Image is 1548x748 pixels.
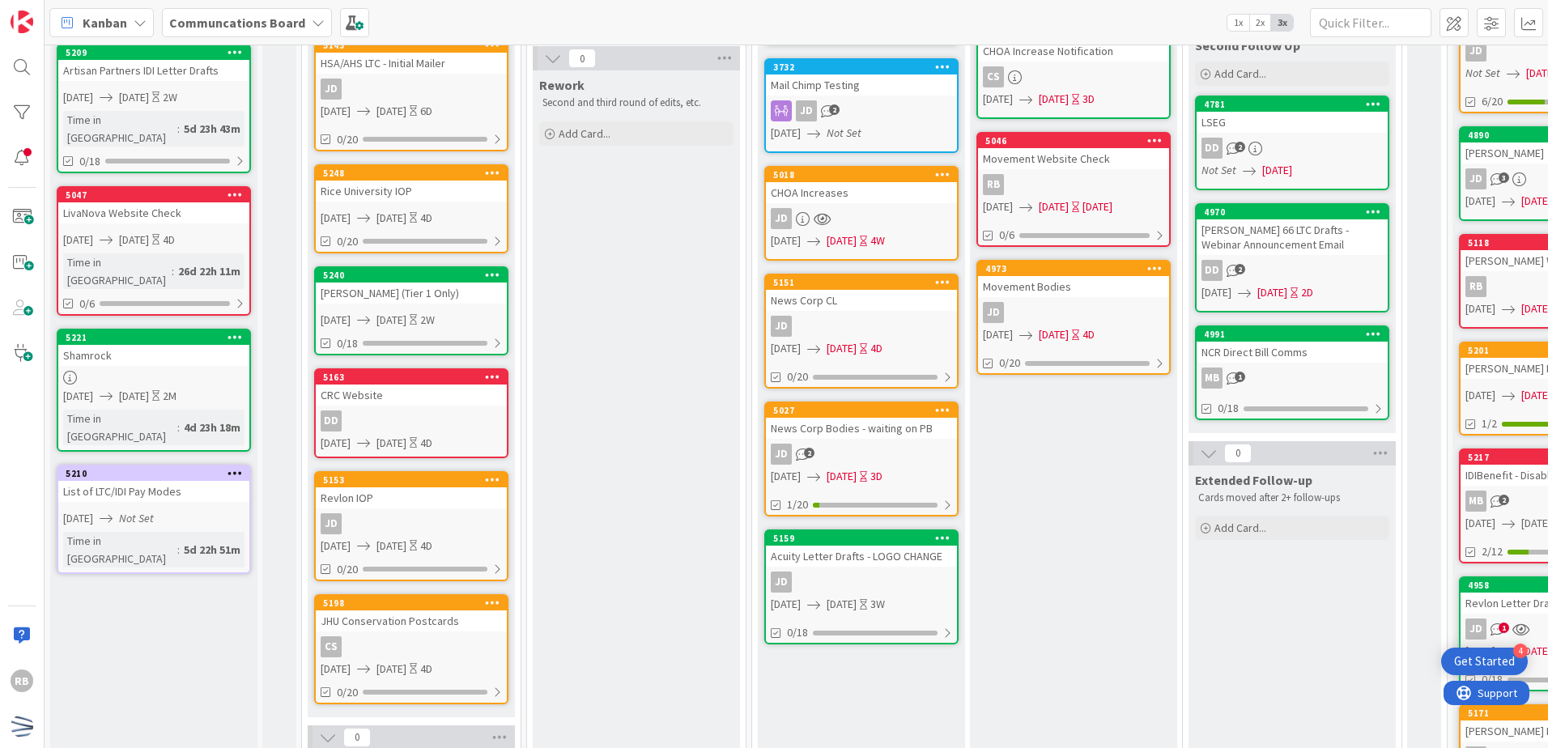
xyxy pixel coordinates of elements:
[337,335,358,352] span: 0/18
[11,715,33,737] img: avatar
[542,96,730,109] p: Second and third round of edits, etc.
[11,669,33,692] div: RB
[978,66,1169,87] div: CS
[773,277,957,288] div: 5151
[766,275,957,311] div: 5151News Corp CL
[323,597,507,609] div: 5198
[766,168,957,203] div: 5018CHOA Increases
[870,468,882,485] div: 3D
[177,419,180,436] span: :
[1039,198,1069,215] span: [DATE]
[58,60,249,81] div: Artisan Partners IDI Letter Drafts
[771,468,801,485] span: [DATE]
[163,89,177,106] div: 2W
[316,79,507,100] div: JD
[1465,276,1486,297] div: RB
[1465,66,1500,80] i: Not Set
[766,316,957,337] div: JD
[119,511,154,525] i: Not Set
[568,49,596,68] span: 0
[978,276,1169,297] div: Movement Bodies
[58,466,249,481] div: 5210
[1201,163,1236,177] i: Not Set
[1235,372,1245,382] span: 1
[316,370,507,406] div: 5163CRC Website
[58,188,249,202] div: 5047
[1039,326,1069,343] span: [DATE]
[1039,91,1069,108] span: [DATE]
[376,210,406,227] span: [DATE]
[766,403,957,439] div: 5027News Corp Bodies - waiting on PB
[978,261,1169,276] div: 4973
[323,40,507,51] div: 5143
[58,345,249,366] div: Shamrock
[58,45,249,81] div: 5209Artisan Partners IDI Letter Drafts
[420,312,435,329] div: 2W
[376,435,406,452] span: [DATE]
[1499,623,1509,633] span: 1
[766,275,957,290] div: 5151
[771,572,792,593] div: JD
[766,182,957,203] div: CHOA Increases
[1197,138,1388,159] div: DD
[983,326,1013,343] span: [DATE]
[376,538,406,555] span: [DATE]
[1271,15,1293,31] span: 3x
[1214,66,1266,81] span: Add Card...
[66,189,249,201] div: 5047
[1482,671,1503,688] span: 0/18
[66,332,249,343] div: 5221
[343,728,371,747] span: 0
[180,419,245,436] div: 4d 23h 18m
[58,330,249,366] div: 5221Shamrock
[119,232,149,249] span: [DATE]
[83,13,127,32] span: Kanban
[1197,97,1388,133] div: 4781LSEG
[1201,138,1223,159] div: DD
[316,473,507,487] div: 5153
[34,2,74,22] span: Support
[766,546,957,567] div: Acuity Letter Drafts - LOGO CHANGE
[323,270,507,281] div: 5240
[766,531,957,567] div: 5159Acuity Letter Drafts - LOGO CHANGE
[316,166,507,181] div: 5248
[1201,260,1223,281] div: DD
[63,111,177,147] div: Time in [GEOGRAPHIC_DATA]
[169,15,305,31] b: Communcations Board
[985,135,1169,147] div: 5046
[63,410,177,445] div: Time in [GEOGRAPHIC_DATA]
[58,188,249,223] div: 5047LivaNova Website Check
[1441,648,1528,675] div: Open Get Started checklist, remaining modules: 4
[978,134,1169,169] div: 5046Movement Website Check
[316,38,507,74] div: 5143HSA/AHS LTC - Initial Mailer
[1197,368,1388,389] div: MB
[870,596,885,613] div: 3W
[163,232,175,249] div: 4D
[1513,644,1528,658] div: 4
[1301,284,1313,301] div: 2D
[163,388,176,405] div: 2M
[180,120,245,138] div: 5d 23h 43m
[787,624,808,641] span: 0/18
[119,388,149,405] span: [DATE]
[766,100,957,121] div: JD
[177,120,180,138] span: :
[316,473,507,508] div: 5153Revlon IOP
[766,572,957,593] div: JD
[321,513,342,534] div: JD
[420,210,432,227] div: 4D
[376,103,406,120] span: [DATE]
[1482,93,1503,110] span: 6/20
[119,89,149,106] span: [DATE]
[420,661,432,678] div: 4D
[999,355,1020,372] span: 0/20
[978,148,1169,169] div: Movement Website Check
[1454,653,1515,669] div: Get Started
[983,91,1013,108] span: [DATE]
[1465,643,1495,660] span: [DATE]
[58,466,249,502] div: 5210List of LTC/IDI Pay Modes
[771,232,801,249] span: [DATE]
[1204,99,1388,110] div: 4781
[63,388,93,405] span: [DATE]
[321,661,351,678] span: [DATE]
